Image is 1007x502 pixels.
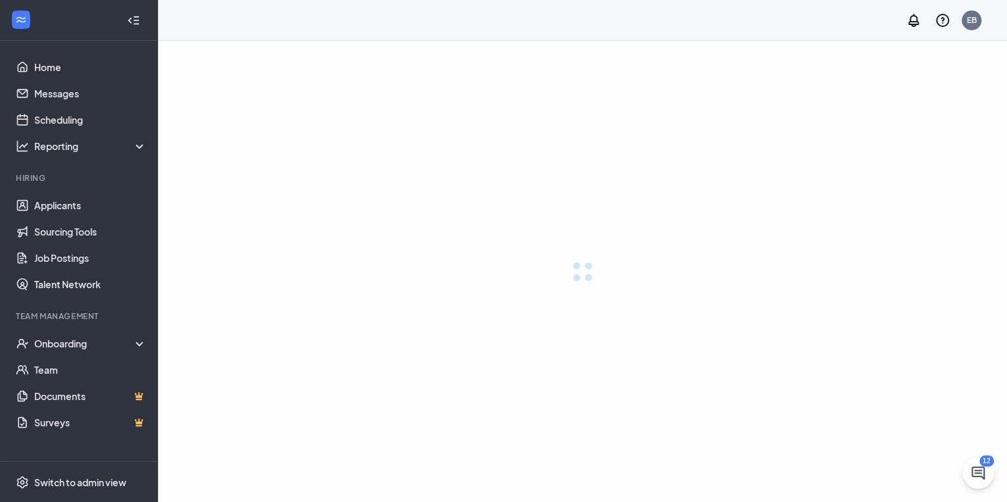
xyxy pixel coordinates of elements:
[979,455,994,466] div: 12
[34,54,147,80] a: Home
[34,476,126,489] div: Switch to admin view
[970,465,986,481] svg: ChatActive
[34,80,147,107] a: Messages
[967,14,977,26] div: EB
[935,13,950,28] svg: QuestionInfo
[34,409,147,436] a: SurveysCrown
[962,457,994,489] button: ChatActive
[16,139,29,153] svg: Analysis
[16,337,29,350] svg: UserCheck
[34,139,147,153] div: Reporting
[906,13,921,28] svg: Notifications
[127,14,140,27] svg: Collapse
[34,383,147,409] a: DocumentsCrown
[34,218,147,245] a: Sourcing Tools
[16,476,29,489] svg: Settings
[34,245,147,271] a: Job Postings
[34,107,147,133] a: Scheduling
[16,311,144,322] div: Team Management
[34,192,147,218] a: Applicants
[34,337,147,350] div: Onboarding
[34,271,147,297] a: Talent Network
[34,357,147,383] a: Team
[16,172,144,184] div: Hiring
[14,13,28,26] svg: WorkstreamLogo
